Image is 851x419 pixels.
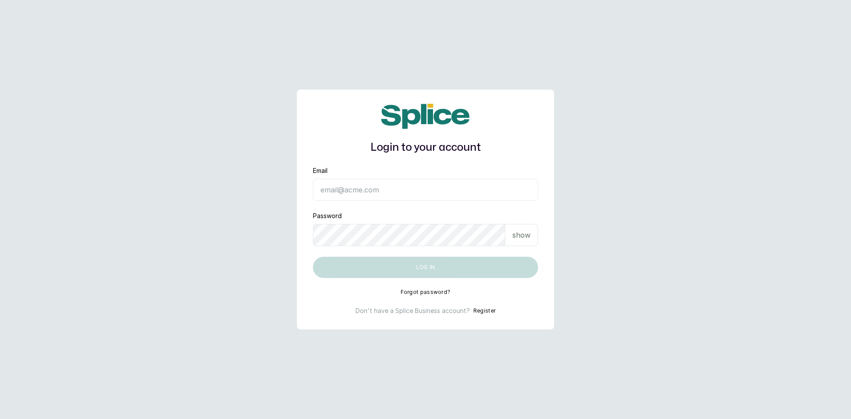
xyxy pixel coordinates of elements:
label: Password [313,211,342,220]
button: Register [473,306,496,315]
label: Email [313,166,328,175]
button: Forgot password? [401,289,451,296]
p: show [512,230,531,240]
h1: Login to your account [313,140,538,156]
p: Don't have a Splice Business account? [355,306,470,315]
button: Log in [313,257,538,278]
input: email@acme.com [313,179,538,201]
